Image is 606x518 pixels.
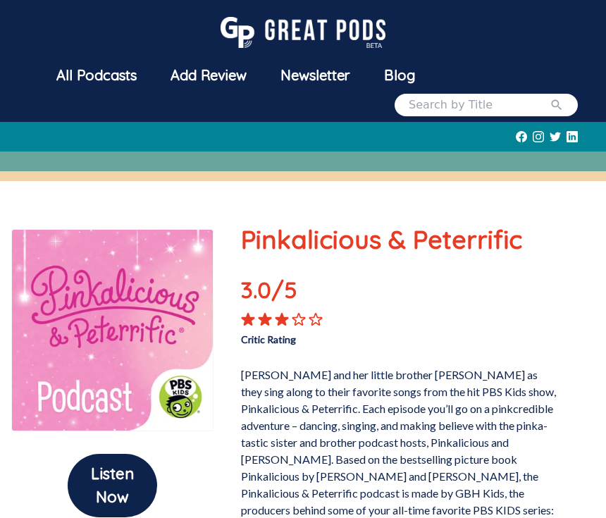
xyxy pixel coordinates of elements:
a: Add Review [154,57,264,94]
p: 3.0 /5 [241,273,305,312]
p: Critic Rating [241,326,401,347]
img: GreatPods [221,17,385,48]
img: Pinkalicious & Peterrific [11,229,214,431]
p: Pinkalicious & Peterrific [241,221,561,259]
button: Listen Now [68,454,157,517]
a: Blog [367,57,432,94]
a: All Podcasts [39,57,154,94]
a: Newsletter [264,57,367,94]
input: Search by Title [409,97,550,113]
